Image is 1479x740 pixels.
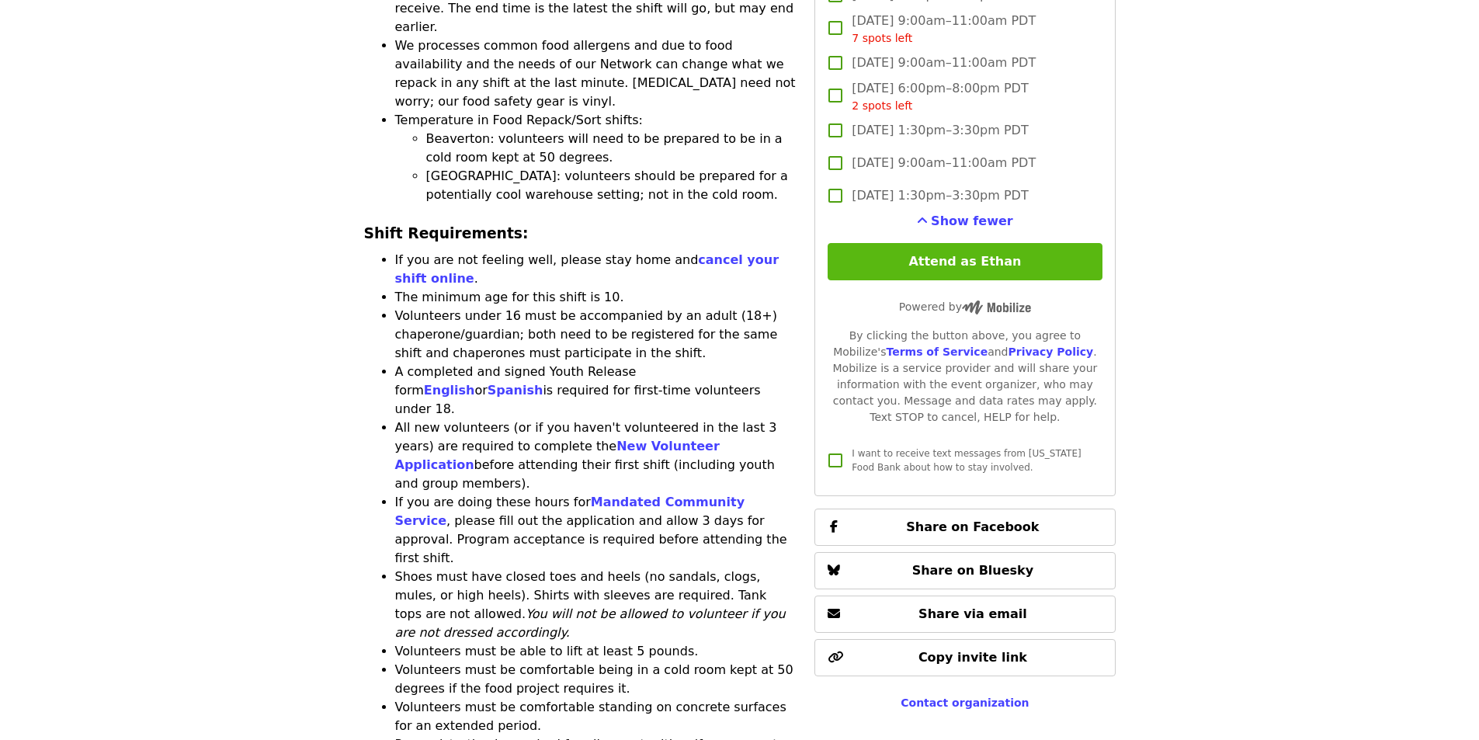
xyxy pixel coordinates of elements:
[828,243,1102,280] button: Attend as Ethan
[395,495,745,528] a: Mandated Community Service
[814,509,1115,546] button: Share on Facebook
[931,214,1013,228] span: Show fewer
[395,439,720,472] a: New Volunteer Application
[852,54,1036,72] span: [DATE] 9:00am–11:00am PDT
[395,568,797,642] li: Shoes must have closed toes and heels (no sandals, clogs, mules, or high heels). Shirts with slee...
[395,698,797,735] li: Volunteers must be comfortable standing on concrete surfaces for an extended period.
[426,167,797,204] li: [GEOGRAPHIC_DATA]: volunteers should be prepared for a potentially cool warehouse setting; not in...
[395,36,797,111] li: We processes common food allergens and due to food availability and the needs of our Network can ...
[395,288,797,307] li: The minimum age for this shift is 10.
[395,642,797,661] li: Volunteers must be able to lift at least 5 pounds.
[852,79,1028,114] span: [DATE] 6:00pm–8:00pm PDT
[395,251,797,288] li: If you are not feeling well, please stay home and .
[364,225,529,241] strong: Shift Requirements:
[814,552,1115,589] button: Share on Bluesky
[852,154,1036,172] span: [DATE] 9:00am–11:00am PDT
[901,697,1029,709] a: Contact organization
[1008,346,1093,358] a: Privacy Policy
[395,661,797,698] li: Volunteers must be comfortable being in a cold room kept at 50 degrees if the food project requir...
[852,448,1081,473] span: I want to receive text messages from [US_STATE] Food Bank about how to stay involved.
[814,639,1115,676] button: Copy invite link
[395,606,786,640] em: You will not be allowed to volunteer if you are not dressed accordingly.
[488,383,543,398] a: Spanish
[852,12,1036,47] span: [DATE] 9:00am–11:00am PDT
[426,130,797,167] li: Beaverton: volunteers will need to be prepared to be in a cold room kept at 50 degrees.
[395,493,797,568] li: If you are doing these hours for , please fill out the application and allow 3 days for approval....
[918,650,1027,665] span: Copy invite link
[395,363,797,419] li: A completed and signed Youth Release form or is required for first-time volunteers under 18.
[918,606,1027,621] span: Share via email
[852,121,1028,140] span: [DATE] 1:30pm–3:30pm PDT
[912,563,1034,578] span: Share on Bluesky
[395,307,797,363] li: Volunteers under 16 must be accompanied by an adult (18+) chaperone/guardian; both need to be reg...
[886,346,988,358] a: Terms of Service
[962,301,1031,314] img: Powered by Mobilize
[814,596,1115,633] button: Share via email
[852,99,912,112] span: 2 spots left
[424,383,475,398] a: English
[395,419,797,493] li: All new volunteers (or if you haven't volunteered in the last 3 years) are required to complete t...
[395,111,797,204] li: Temperature in Food Repack/Sort shifts:
[852,186,1028,205] span: [DATE] 1:30pm–3:30pm PDT
[906,519,1039,534] span: Share on Facebook
[395,252,779,286] a: cancel your shift online
[917,212,1013,231] button: See more timeslots
[828,328,1102,426] div: By clicking the button above, you agree to Mobilize's and . Mobilize is a service provider and wi...
[852,32,912,44] span: 7 spots left
[899,301,1031,313] span: Powered by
